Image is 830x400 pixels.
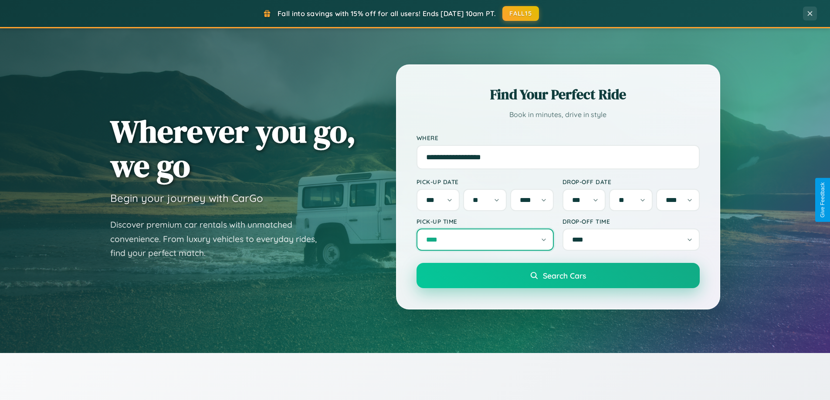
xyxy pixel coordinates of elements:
h2: Find Your Perfect Ride [417,85,700,104]
h3: Begin your journey with CarGo [110,192,263,205]
h1: Wherever you go, we go [110,114,356,183]
button: Search Cars [417,263,700,288]
span: Fall into savings with 15% off for all users! Ends [DATE] 10am PT. [278,9,496,18]
div: Give Feedback [820,182,826,218]
span: Search Cars [543,271,586,280]
p: Book in minutes, drive in style [417,108,700,121]
p: Discover premium car rentals with unmatched convenience. From luxury vehicles to everyday rides, ... [110,218,328,260]
label: Where [417,134,700,141]
label: Drop-off Time [562,218,700,225]
label: Pick-up Date [417,178,554,185]
label: Pick-up Time [417,218,554,225]
label: Drop-off Date [562,178,700,185]
button: FALL15 [502,6,539,21]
